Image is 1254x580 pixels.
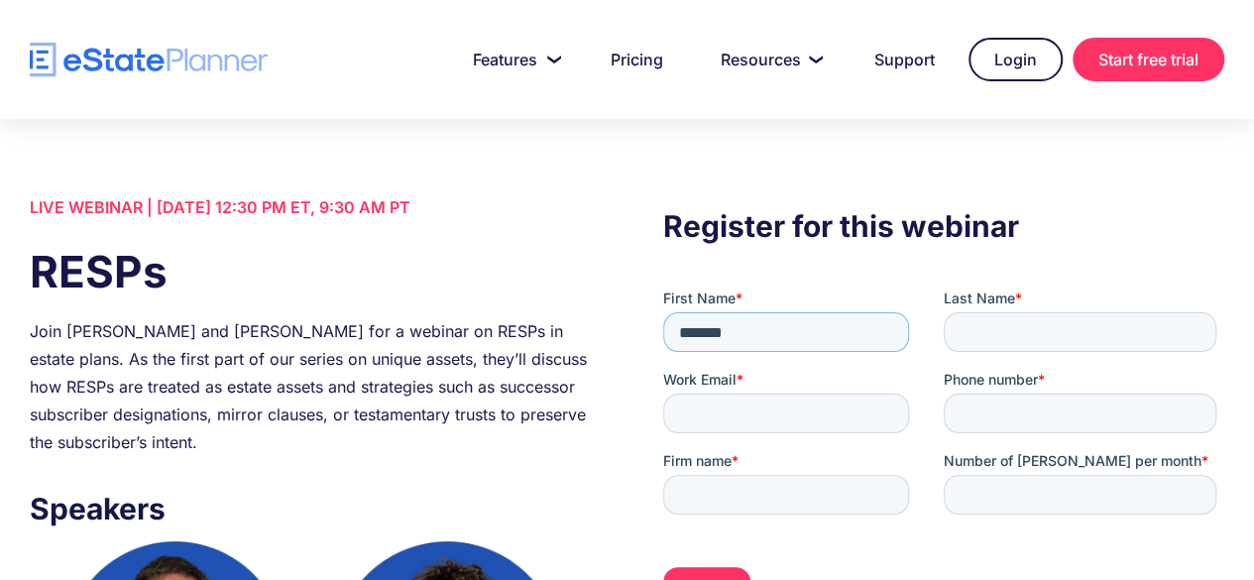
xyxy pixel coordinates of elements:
div: LIVE WEBINAR | [DATE] 12:30 PM ET, 9:30 AM PT [30,193,591,221]
h1: RESPs [30,241,591,302]
h3: Register for this webinar [663,203,1224,249]
div: Join [PERSON_NAME] and [PERSON_NAME] for a webinar on RESPs in estate plans. As the first part of... [30,317,591,456]
a: Features [449,40,577,79]
a: Start free trial [1073,38,1224,81]
a: Support [851,40,959,79]
a: Login [969,38,1063,81]
a: Pricing [587,40,687,79]
h3: Speakers [30,486,591,531]
a: Resources [697,40,841,79]
a: home [30,43,268,77]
